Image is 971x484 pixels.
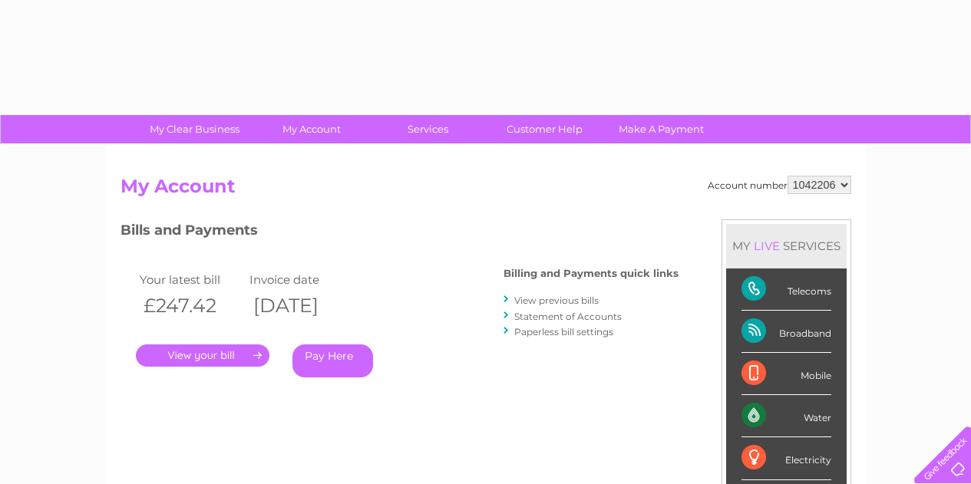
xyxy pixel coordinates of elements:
h3: Bills and Payments [121,219,679,246]
div: MY SERVICES [726,224,847,268]
td: Invoice date [246,269,356,290]
div: LIVE [751,239,783,253]
div: Account number [708,176,851,194]
div: Mobile [741,353,831,395]
h4: Billing and Payments quick links [504,268,679,279]
a: . [136,344,269,367]
th: £247.42 [136,290,246,321]
a: View previous bills [514,295,599,306]
div: Electricity [741,437,831,479]
a: My Clear Business [131,115,258,143]
a: Statement of Accounts [514,311,622,322]
div: Broadband [741,311,831,353]
div: Telecoms [741,268,831,311]
div: Water [741,395,831,437]
a: Make A Payment [598,115,725,143]
a: Pay Here [292,344,373,377]
a: Paperless bill settings [514,326,613,337]
th: [DATE] [246,290,356,321]
td: Your latest bill [136,269,246,290]
a: Customer Help [481,115,608,143]
a: My Account [248,115,375,143]
h2: My Account [121,176,851,205]
a: Services [365,115,491,143]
